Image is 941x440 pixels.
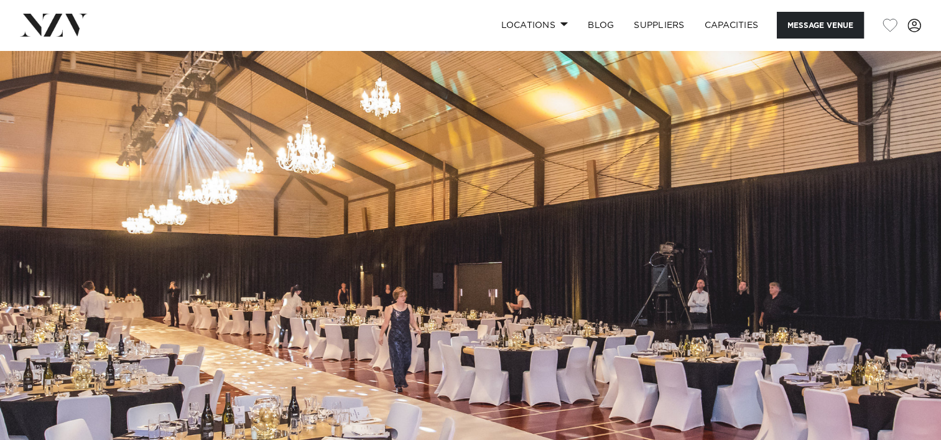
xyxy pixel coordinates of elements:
[777,12,864,39] button: Message Venue
[491,12,578,39] a: Locations
[695,12,769,39] a: Capacities
[624,12,694,39] a: SUPPLIERS
[578,12,624,39] a: BLOG
[20,14,88,36] img: nzv-logo.png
